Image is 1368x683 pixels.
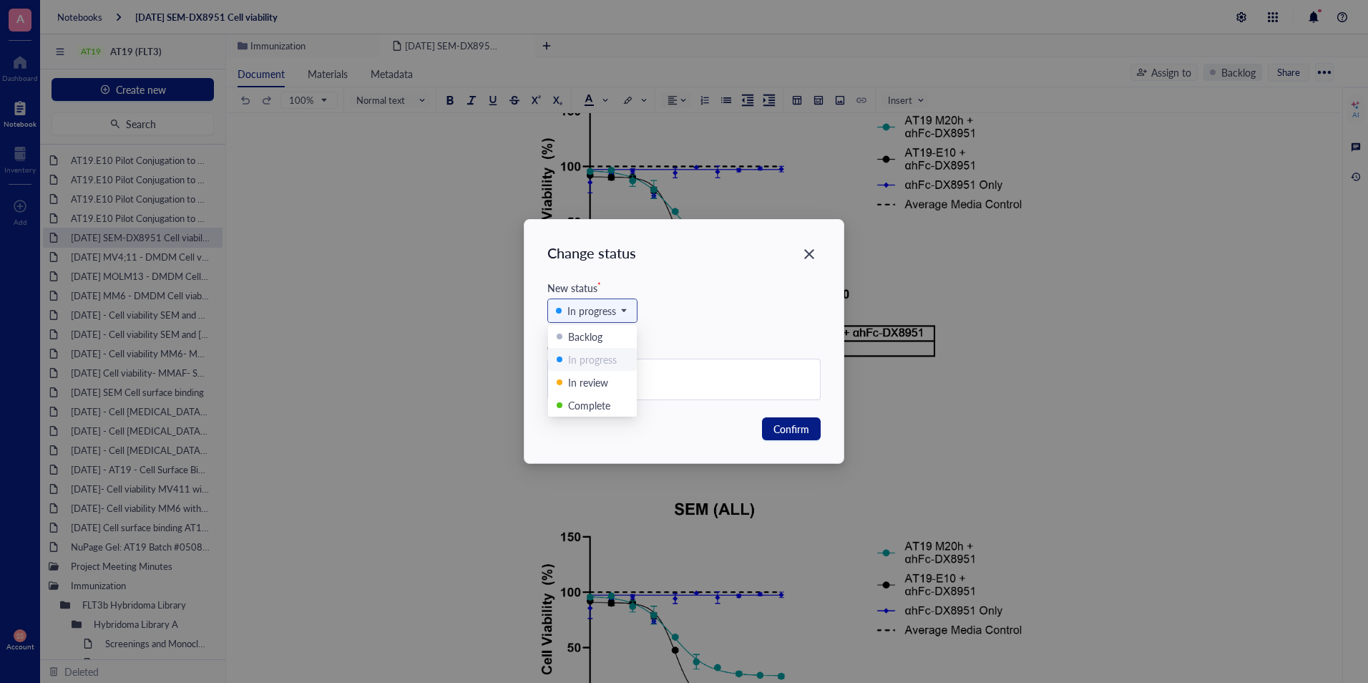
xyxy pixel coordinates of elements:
[568,374,608,390] div: In review
[568,352,617,367] div: In progress
[798,243,821,266] button: Close
[773,421,809,437] span: Confirm
[568,397,610,413] div: Complete
[762,417,821,440] button: Confirm
[547,243,821,263] div: Change status
[547,280,821,296] div: New status
[547,340,821,356] div: Comment
[798,246,821,263] span: Close
[568,329,602,344] div: Backlog
[567,303,616,319] div: In progress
